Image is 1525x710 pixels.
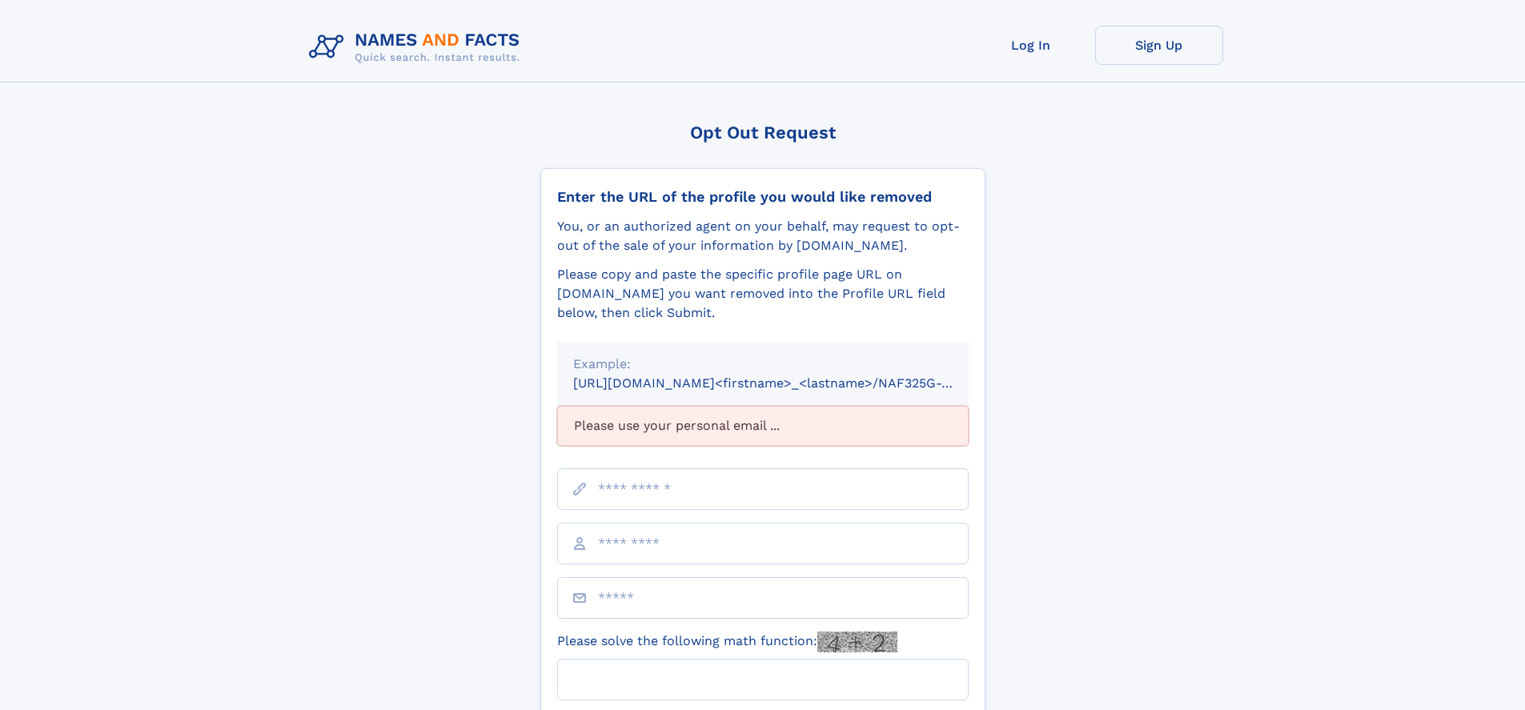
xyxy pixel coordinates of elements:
a: Sign Up [1095,26,1223,65]
a: Log In [967,26,1095,65]
img: Logo Names and Facts [303,26,533,69]
div: You, or an authorized agent on your behalf, may request to opt-out of the sale of your informatio... [557,217,969,255]
div: Example: [573,355,953,374]
div: Please use your personal email ... [557,406,969,446]
label: Please solve the following math function: [557,632,897,652]
div: Opt Out Request [540,122,985,142]
small: [URL][DOMAIN_NAME]<firstname>_<lastname>/NAF325G-xxxxxxxx [573,375,999,391]
div: Please copy and paste the specific profile page URL on [DOMAIN_NAME] you want removed into the Pr... [557,265,969,323]
div: Enter the URL of the profile you would like removed [557,188,969,206]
